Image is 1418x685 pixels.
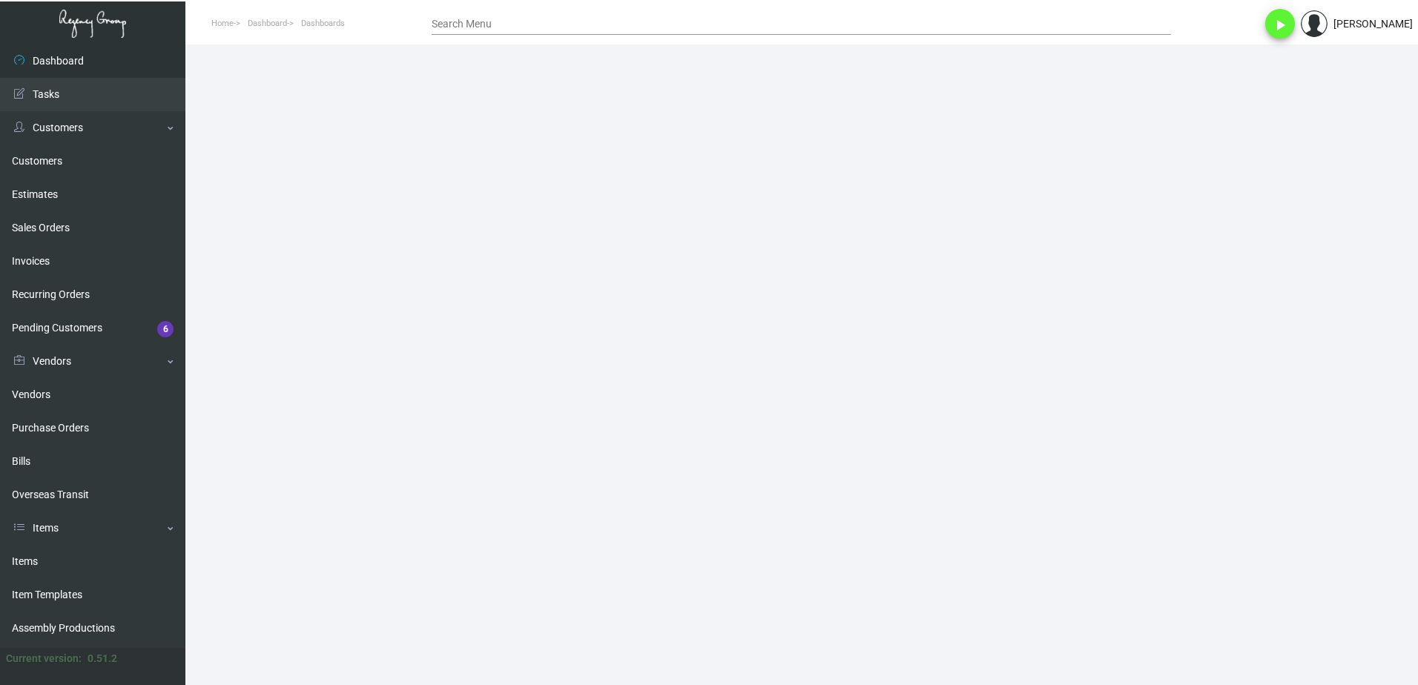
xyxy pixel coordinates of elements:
[301,19,345,28] span: Dashboards
[1271,16,1289,34] i: play_arrow
[1333,16,1413,32] div: [PERSON_NAME]
[211,19,234,28] span: Home
[248,19,287,28] span: Dashboard
[1301,10,1328,37] img: admin@bootstrapmaster.com
[6,651,82,666] div: Current version:
[1265,9,1295,39] button: play_arrow
[88,651,117,666] div: 0.51.2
